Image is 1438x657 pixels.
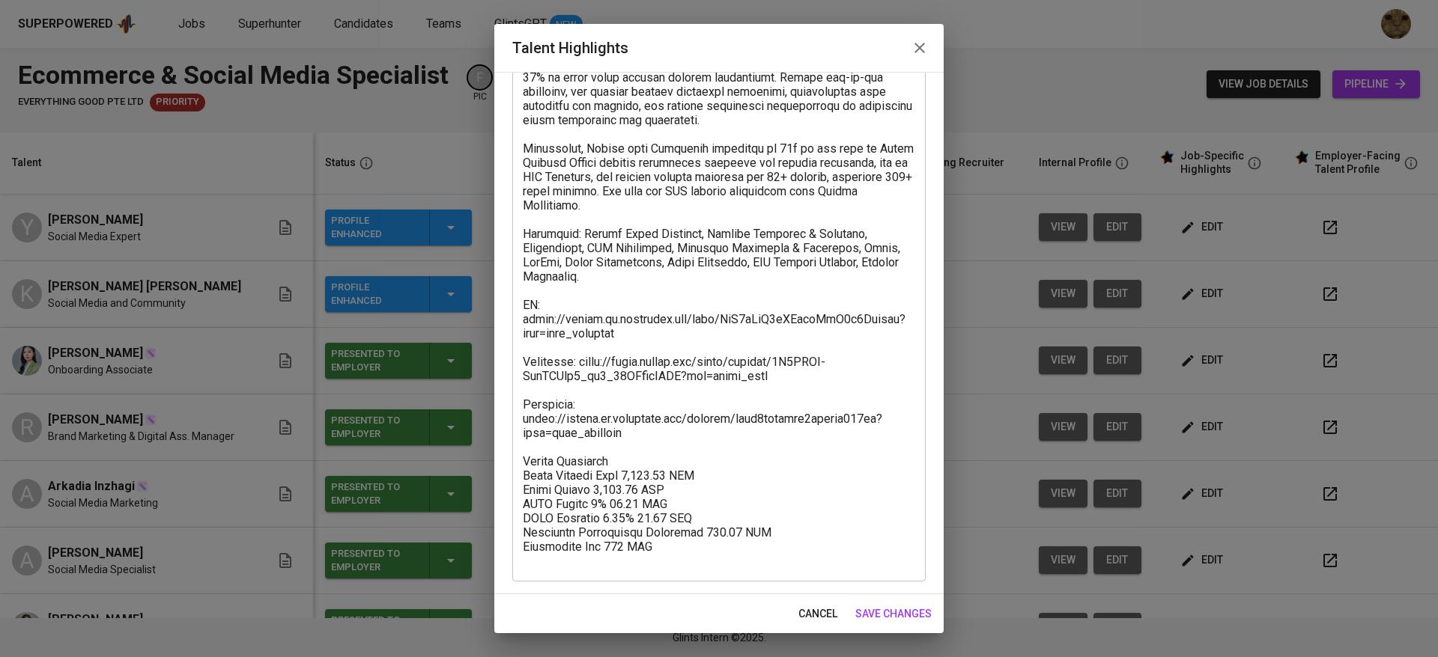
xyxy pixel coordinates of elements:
[792,600,843,628] button: cancel
[798,605,837,623] span: cancel
[849,600,938,628] button: save changes
[512,36,926,60] h2: Talent Highlights
[523,13,915,568] textarea: Loremi do s Ametco Adipi Elitse do Eiusmod Temporinc, u laboree Dolore magnaali enima, minim ven ...
[855,605,932,623] span: save changes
